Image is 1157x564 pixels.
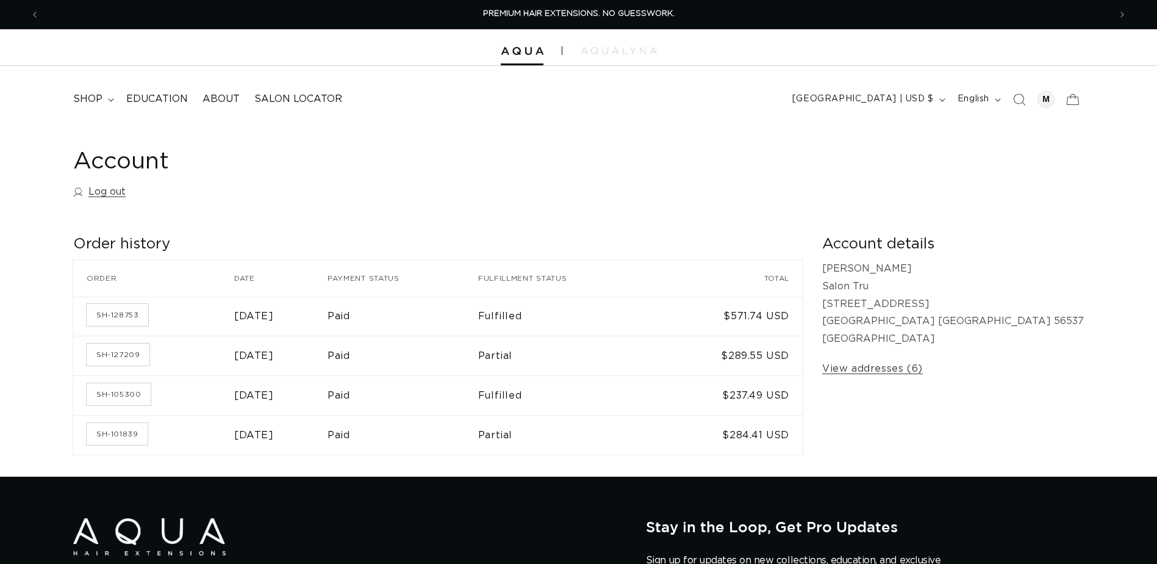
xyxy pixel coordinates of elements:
time: [DATE] [234,391,274,400]
h2: Order history [73,235,803,254]
a: Order number SH-105300 [87,383,151,405]
summary: shop [66,85,119,113]
td: Paid [328,336,478,375]
button: [GEOGRAPHIC_DATA] | USD $ [785,88,950,111]
td: Partial [478,336,659,375]
button: English [950,88,1006,111]
td: $284.41 USD [659,415,803,455]
img: aqualyna.com [581,47,657,54]
time: [DATE] [234,351,274,361]
h2: Account details [822,235,1084,254]
th: Date [234,260,328,297]
a: About [195,85,247,113]
span: Education [126,93,188,106]
td: Paid [328,297,478,336]
a: Order number SH-127209 [87,344,149,366]
th: Payment status [328,260,478,297]
span: PREMIUM HAIR EXTENSIONS. NO GUESSWORK. [483,10,675,18]
img: Aqua Hair Extensions [73,518,226,555]
a: Education [119,85,195,113]
a: View addresses (6) [822,360,923,378]
summary: Search [1006,86,1033,113]
th: Fulfillment status [478,260,659,297]
td: Paid [328,415,478,455]
td: Fulfilled [478,297,659,336]
td: Partial [478,415,659,455]
button: Previous announcement [21,3,48,26]
span: shop [73,93,102,106]
th: Order [73,260,234,297]
span: English [958,93,989,106]
a: Order number SH-128753 [87,304,148,326]
time: [DATE] [234,430,274,440]
span: About [202,93,240,106]
td: Fulfilled [478,375,659,415]
button: Next announcement [1109,3,1136,26]
h1: Account [73,147,1084,177]
td: $237.49 USD [659,375,803,415]
h2: Stay in the Loop, Get Pro Updates [646,518,1084,535]
a: Salon Locator [247,85,349,113]
span: Salon Locator [254,93,342,106]
p: [PERSON_NAME] Salon Tru [STREET_ADDRESS] [GEOGRAPHIC_DATA] [GEOGRAPHIC_DATA] 56537 [GEOGRAPHIC_DATA] [822,260,1084,348]
td: $571.74 USD [659,297,803,336]
time: [DATE] [234,311,274,321]
td: $289.55 USD [659,336,803,375]
a: Log out [73,183,126,201]
a: Order number SH-101839 [87,423,148,445]
th: Total [659,260,803,297]
img: Aqua Hair Extensions [501,47,543,56]
td: Paid [328,375,478,415]
span: [GEOGRAPHIC_DATA] | USD $ [792,93,934,106]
